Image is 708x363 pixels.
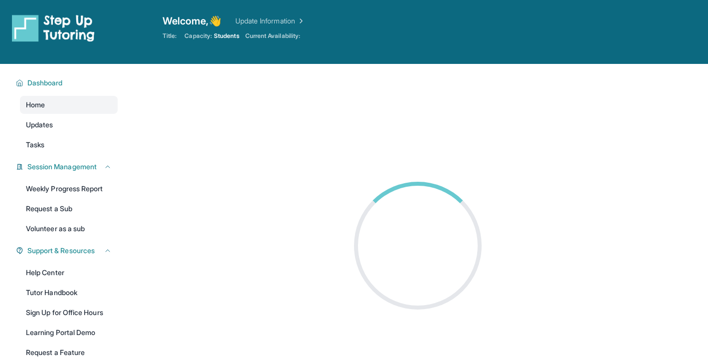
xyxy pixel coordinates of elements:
[26,100,45,110] span: Home
[20,96,118,114] a: Home
[20,324,118,342] a: Learning Portal Demo
[20,304,118,322] a: Sign Up for Office Hours
[163,14,221,28] span: Welcome, 👋
[23,78,112,88] button: Dashboard
[163,32,177,40] span: Title:
[235,16,305,26] a: Update Information
[295,16,305,26] img: Chevron Right
[27,246,95,256] span: Support & Resources
[20,180,118,198] a: Weekly Progress Report
[27,78,63,88] span: Dashboard
[12,14,95,42] img: logo
[20,344,118,362] a: Request a Feature
[245,32,300,40] span: Current Availability:
[26,120,53,130] span: Updates
[20,200,118,218] a: Request a Sub
[23,162,112,172] button: Session Management
[20,136,118,154] a: Tasks
[20,284,118,302] a: Tutor Handbook
[27,162,97,172] span: Session Management
[20,116,118,134] a: Updates
[23,246,112,256] button: Support & Resources
[26,140,44,150] span: Tasks
[20,220,118,238] a: Volunteer as a sub
[214,32,239,40] span: Students
[184,32,212,40] span: Capacity:
[20,264,118,282] a: Help Center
